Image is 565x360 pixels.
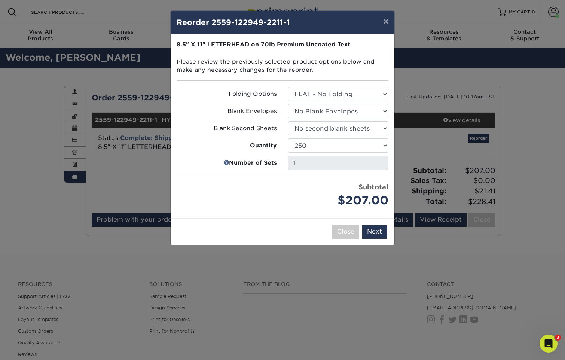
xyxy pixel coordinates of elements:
h4: Reorder 2559-122949-2211-1 [177,17,388,28]
button: Next [362,225,387,239]
strong: 8.5" X 11" LETTERHEAD on 70lb Premium Uncoated Text [177,41,350,48]
button: × [377,11,394,32]
div: $207.00 [288,192,388,209]
strong: Quantity [250,141,277,150]
strong: Subtotal [358,183,388,191]
label: Blank Second Sheets [177,124,277,133]
iframe: Intercom live chat [540,335,558,353]
label: Folding Options [177,90,277,98]
label: Blank Envelopes [177,107,277,116]
button: Close [332,225,359,239]
strong: Number of Sets [229,159,277,167]
span: 3 [555,335,561,341]
p: Please review the previously selected product options below and make any necessary changes for th... [177,40,388,74]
